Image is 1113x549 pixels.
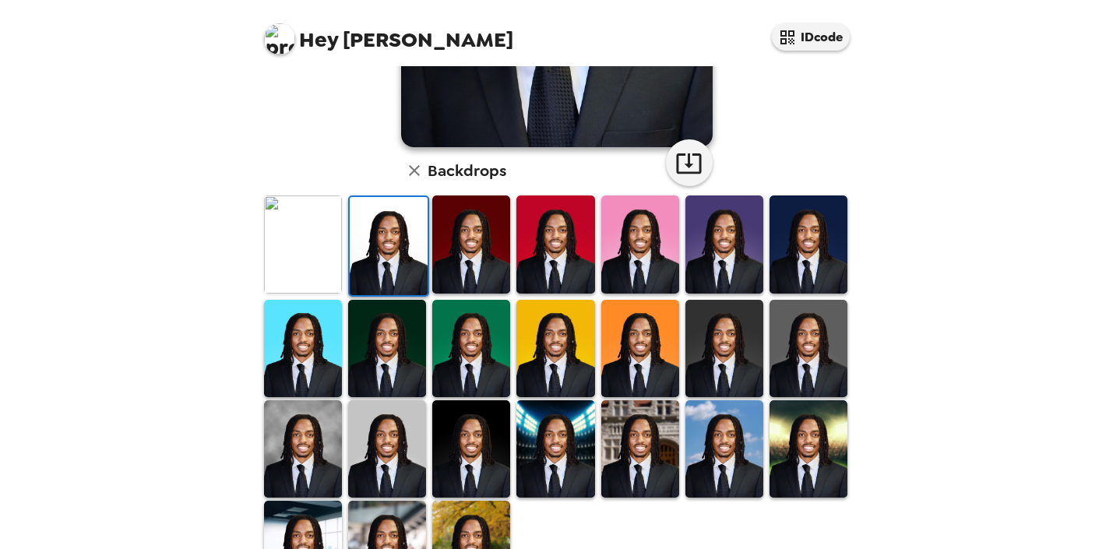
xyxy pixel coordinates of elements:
[772,23,850,51] button: IDcode
[428,158,506,183] h6: Backdrops
[299,26,338,54] span: Hey
[264,16,513,51] span: [PERSON_NAME]
[264,195,342,293] img: Original
[264,23,295,55] img: profile pic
